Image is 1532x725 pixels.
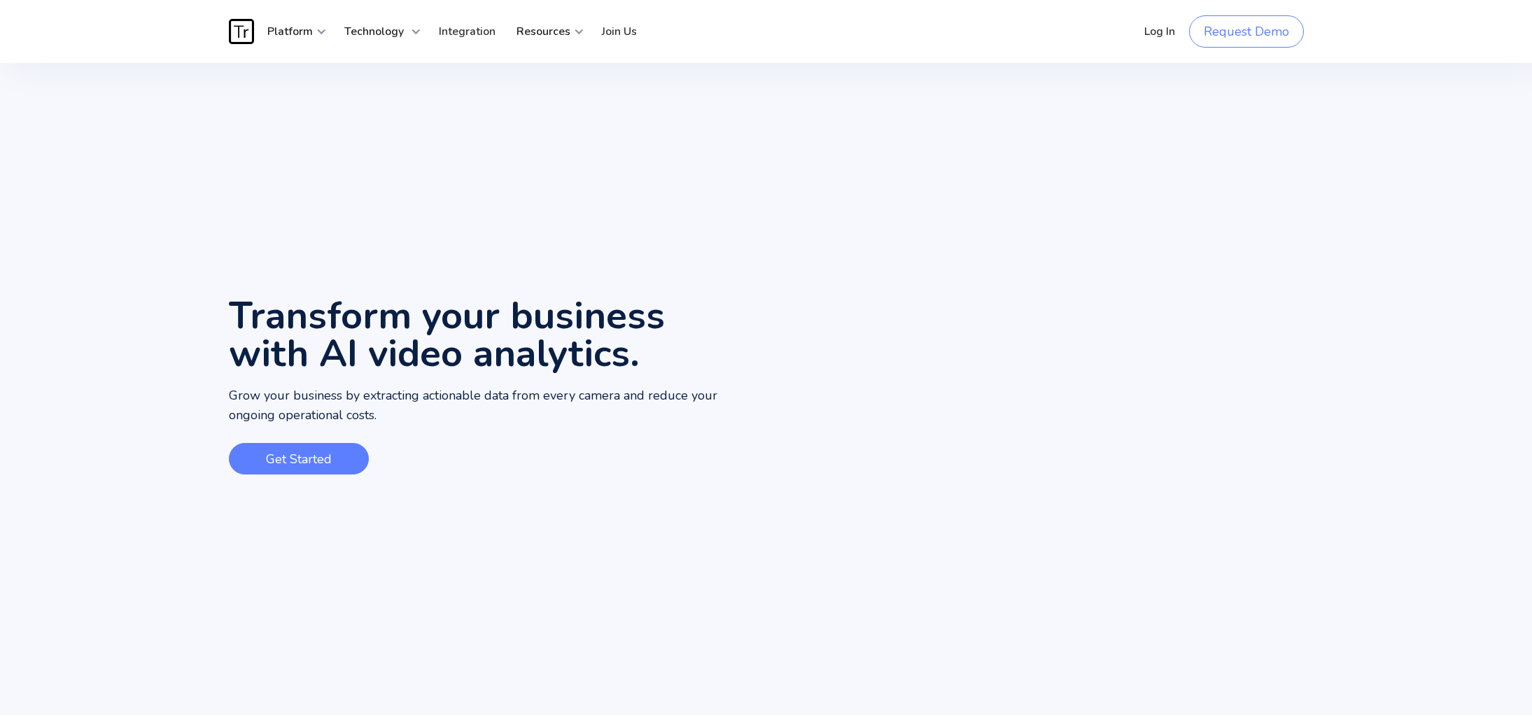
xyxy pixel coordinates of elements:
[428,10,506,52] a: Integration
[257,10,327,52] div: Platform
[1189,15,1304,48] a: Request Demo
[344,24,404,39] strong: Technology
[229,297,766,372] h1: Transform your business with AI video analytics.
[516,24,570,39] strong: Resources
[506,10,584,52] div: Resources
[229,19,257,44] a: home
[229,443,369,474] a: Get Started
[229,387,717,423] span: Grow your business by extracting actionable data from every camera and reduce your ongoing operat...
[1134,10,1186,52] a: Log In
[591,10,647,52] a: Join Us
[267,24,313,39] strong: Platform
[229,19,254,44] img: Traces Logo
[334,10,421,52] div: Technology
